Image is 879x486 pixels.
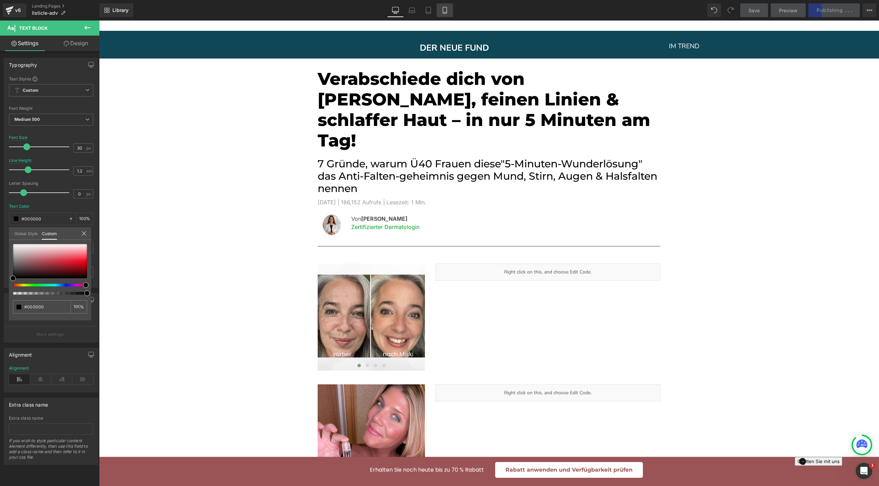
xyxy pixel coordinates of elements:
a: Laptop [404,3,420,17]
a: Design [51,36,101,51]
span: Text Block [19,25,48,31]
a: Landing Pages [32,3,99,9]
input: Color [24,303,68,310]
span: Preview [779,7,797,14]
a: Mobile [437,3,453,17]
span: 1 [870,463,875,468]
button: More [863,3,876,17]
span: listicle-adv [32,10,58,16]
button: Undo [707,3,721,17]
a: Global Style [14,227,38,239]
a: v6 [3,3,26,17]
span: Library [112,7,129,13]
a: Desktop [387,3,404,17]
a: Preview [771,3,806,17]
span: Save [748,7,760,14]
div: v6 [14,6,22,15]
a: Tablet [420,3,437,17]
a: Custom [42,227,57,240]
button: Redo [724,3,737,17]
iframe: Intercom live chat [856,463,872,479]
a: New Library [99,3,133,17]
iframe: Gorgias live chat messenger [696,436,773,459]
div: % [71,300,87,314]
